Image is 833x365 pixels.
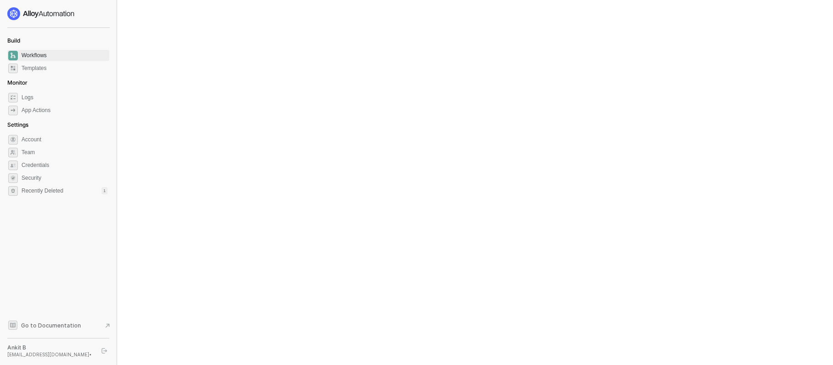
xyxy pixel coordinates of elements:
div: Ankit B [7,344,93,351]
span: Credentials [21,160,107,171]
a: logo [7,7,109,20]
span: security [8,173,18,183]
span: Logs [21,92,107,103]
span: Templates [21,63,107,74]
div: App Actions [21,107,50,114]
span: Recently Deleted [21,187,63,195]
span: icon-app-actions [8,106,18,115]
span: credentials [8,161,18,170]
div: [EMAIL_ADDRESS][DOMAIN_NAME] • [7,351,93,358]
span: settings [8,186,18,196]
span: dashboard [8,51,18,60]
span: Security [21,172,107,183]
img: logo [7,7,75,20]
span: Go to Documentation [21,322,81,329]
span: Account [21,134,107,145]
span: logout [102,348,107,354]
span: Monitor [7,79,27,86]
span: Team [21,147,107,158]
span: Build [7,37,20,44]
span: team [8,148,18,157]
span: settings [8,135,18,145]
span: Workflows [21,50,107,61]
span: icon-logs [8,93,18,102]
span: documentation [8,321,17,330]
span: document-arrow [103,321,112,330]
a: Knowledge Base [7,320,110,331]
span: marketplace [8,64,18,73]
span: Settings [7,121,28,128]
div: 1 [102,187,107,194]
